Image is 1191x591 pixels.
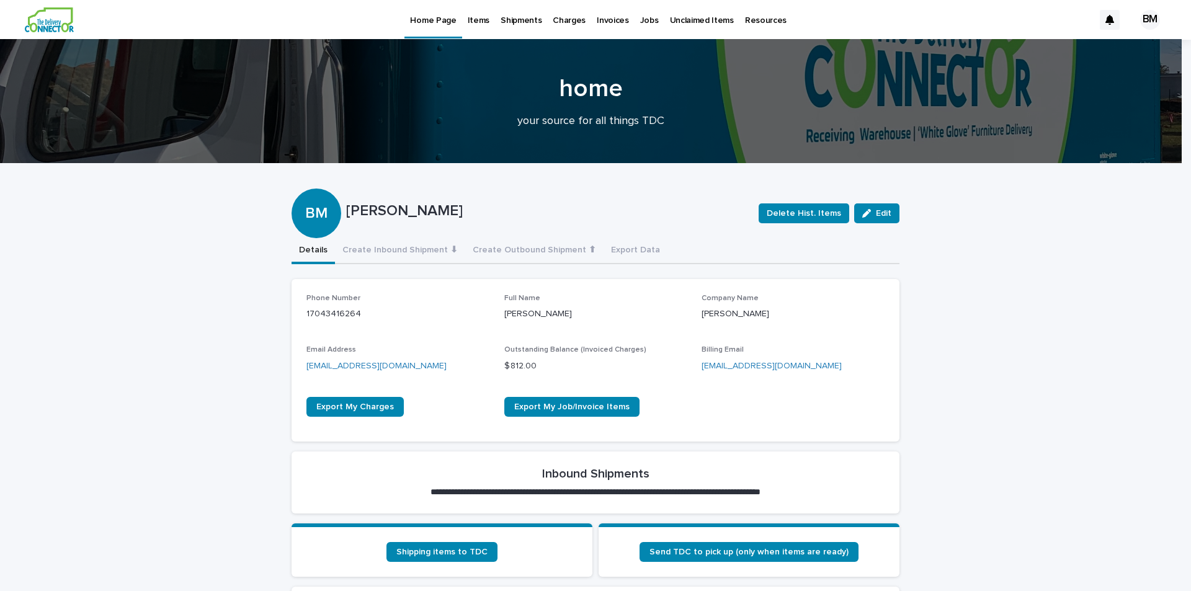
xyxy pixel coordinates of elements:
span: Send TDC to pick up (only when items are ready) [649,548,849,556]
span: Phone Number [306,295,360,302]
a: Export My Job/Invoice Items [504,397,640,417]
span: Shipping items to TDC [396,548,488,556]
a: 17043416264 [306,309,361,318]
button: Edit [854,203,899,223]
button: Export Data [604,238,667,264]
a: Send TDC to pick up (only when items are ready) [640,542,859,562]
span: Outstanding Balance (Invoiced Charges) [504,346,646,353]
div: BM [1140,10,1160,30]
div: BM [292,155,341,223]
span: Billing Email [702,346,744,353]
p: [PERSON_NAME] [346,202,749,220]
a: [EMAIL_ADDRESS][DOMAIN_NAME] [702,362,842,370]
button: Create Outbound Shipment ⬆ [465,238,604,264]
span: Email Address [306,346,356,353]
p: [PERSON_NAME] [504,308,687,321]
p: [PERSON_NAME] [702,308,885,321]
h2: Inbound Shipments [542,466,649,481]
h1: home [287,74,895,104]
p: $ 812.00 [504,360,687,373]
span: Full Name [504,295,540,302]
a: Export My Charges [306,397,404,417]
span: Edit [876,209,891,218]
button: Details [292,238,335,264]
a: Shipping items to TDC [386,542,497,562]
img: aCWQmA6OSGG0Kwt8cj3c [25,7,74,32]
span: Delete Hist. Items [767,207,841,220]
button: Create Inbound Shipment ⬇ [335,238,465,264]
a: [EMAIL_ADDRESS][DOMAIN_NAME] [306,362,447,370]
button: Delete Hist. Items [759,203,849,223]
span: Export My Job/Invoice Items [514,402,630,411]
span: Company Name [702,295,759,302]
p: your source for all things TDC [343,115,839,128]
span: Export My Charges [316,402,394,411]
